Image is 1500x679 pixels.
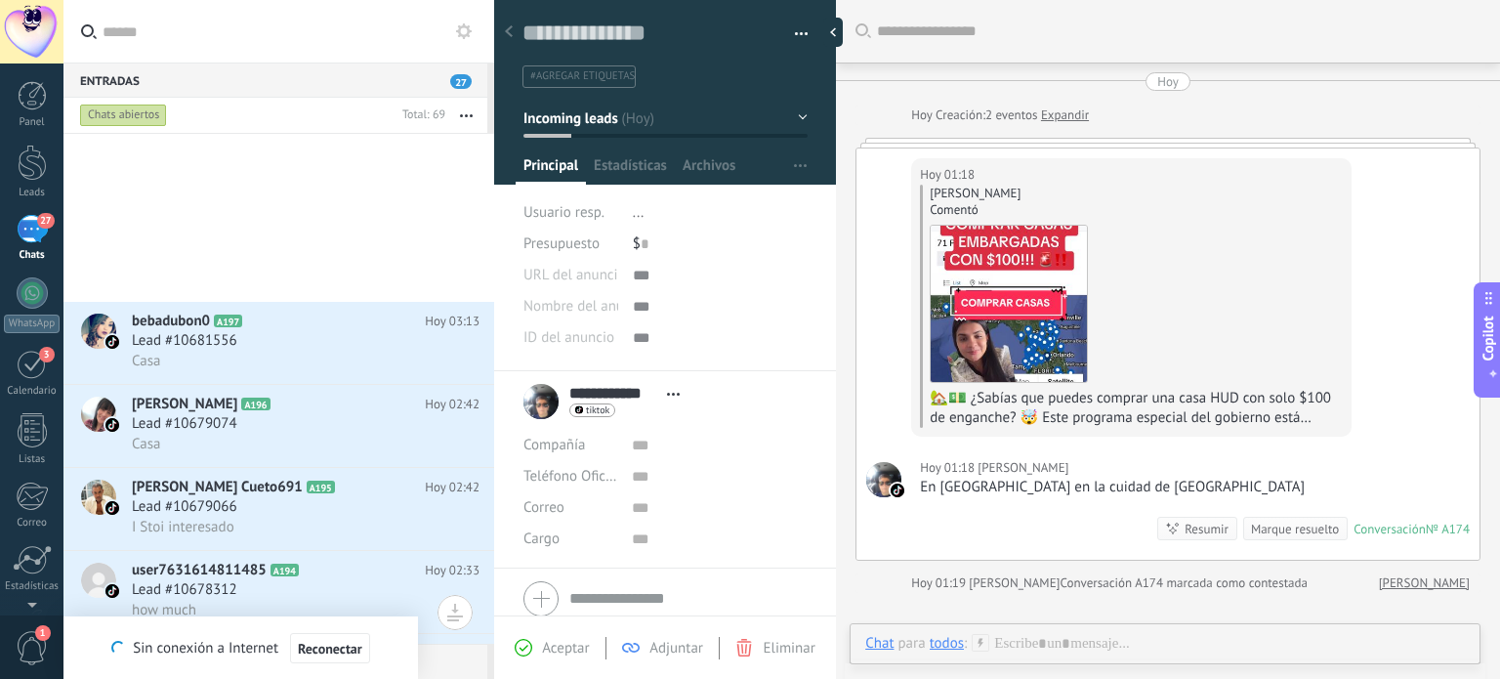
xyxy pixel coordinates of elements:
a: avatariconuser7631614811485A194Hoy 02:33Lead #10678312how much [63,551,494,633]
img: tiktok_kommo.svg [891,484,904,497]
span: #agregar etiquetas [530,69,635,83]
div: Hoy 01:18 [920,458,978,478]
img: icon [105,418,119,432]
span: Casa [132,352,161,370]
span: Marylou sazo [866,462,901,497]
button: Más [445,98,487,133]
span: Lead #10681556 [132,331,237,351]
div: todos [930,634,964,652]
div: Conversación A174 marcada como contestada [1061,573,1308,593]
a: avataricon[PERSON_NAME] Cueto691A195Hoy 02:42Lead #10679066I Stoi interesado [63,468,494,550]
span: para [898,634,926,654]
div: № A174 [1426,521,1470,537]
span: A197 [214,315,242,327]
a: avataricon[PERSON_NAME]A196Hoy 02:42Lead #10679074Casa [63,385,494,467]
span: Hoy 02:33 [425,561,479,580]
a: Expandir [1041,106,1089,125]
span: Teléfono Oficina [523,467,625,486]
button: Reconectar [290,633,370,664]
div: Listas [4,453,61,466]
div: Hoy [1157,72,1179,91]
div: Compañía [523,430,617,461]
span: Presupuesto [523,234,600,253]
span: how much [132,601,196,619]
span: ID del anuncio de TikTok [523,330,677,345]
div: Panel [4,116,61,129]
div: Total: 69 [395,106,445,125]
img: icon [105,335,119,349]
span: 🏡💵 ¿Sabías que puedes comprar una casa HUD con solo $100 de enganche? 🤯 Este programa especial de... [930,389,1338,583]
span: Hoy 02:42 [425,395,479,414]
span: 2 eventos [985,106,1037,125]
span: ... [633,203,645,222]
span: Lead #10678312 [132,580,237,600]
div: [PERSON_NAME] Comentó [930,185,1342,218]
div: Presupuesto [523,229,618,260]
span: URL del anuncio de TikTok [523,268,688,282]
a: avatariconbebadubon0A197Hoy 03:13Lead #10681556Casa [63,302,494,384]
div: Cargo [523,524,617,555]
span: 3 [39,347,55,362]
div: En [GEOGRAPHIC_DATA] en la cuidad de [GEOGRAPHIC_DATA] [920,478,1305,497]
span: Archivos [683,156,735,185]
div: Sin conexión a Internet [111,632,369,664]
div: Calendario [4,385,61,398]
button: Teléfono Oficina [523,461,617,492]
span: Casa [132,435,161,453]
span: Lead #10679066 [132,497,237,517]
span: : [964,634,967,654]
div: Hoy 01:19 [911,573,969,593]
div: WhatsApp [4,315,60,333]
a: [PERSON_NAME] [1379,573,1470,593]
span: Maria Ballester [969,574,1060,591]
div: Chats abiertos [80,104,167,127]
div: ID del anuncio de TikTok [523,322,618,354]
span: Aceptar [542,639,589,658]
span: Lead #10679074 [132,414,237,434]
div: Nombre del anuncio de TikTok [523,291,618,322]
span: Nombre del anuncio de TikTok [523,299,713,314]
div: Hoy [911,106,936,125]
div: Marque resuelto [1251,520,1339,538]
span: 27 [37,213,54,229]
div: Creación: [911,106,1089,125]
span: Usuario resp. [523,203,604,222]
div: Hoy 01:18 [920,165,978,185]
div: Entradas [63,63,487,98]
span: Reconectar [298,642,362,656]
span: Cargo [523,531,560,546]
img: oofRhOugbQY8P2AAvkAA4fgijBgbGufQUAecyJ.jpeg [931,226,1087,382]
span: Marylou sazo [978,458,1068,478]
span: A194 [271,564,299,576]
span: Hoy 03:13 [425,312,479,331]
div: Estadísticas [4,580,61,593]
div: Resumir [1185,520,1229,538]
div: Correo [4,517,61,530]
div: Ocultar [823,18,843,47]
div: Leads [4,187,61,199]
span: Principal [523,156,578,185]
div: Chats [4,249,61,262]
span: user7631614811485 [132,561,267,580]
span: A196 [241,398,270,410]
span: [PERSON_NAME] [132,395,237,414]
img: icon [105,501,119,515]
span: Hoy 02:42 [425,478,479,497]
span: I Stoi interesado [132,518,234,536]
span: Estadísticas [594,156,667,185]
span: 27 [450,74,472,89]
span: Correo [523,498,564,517]
div: Conversación [1354,521,1426,537]
button: Correo [523,492,564,524]
div: URL del anuncio de TikTok [523,260,618,291]
div: $ [633,229,808,260]
span: Copilot [1479,316,1498,361]
span: [PERSON_NAME] Cueto691 [132,478,303,497]
span: A195 [307,481,335,493]
div: Usuario resp. [523,197,618,229]
span: Adjuntar [649,639,703,658]
span: 1 [35,625,51,641]
span: bebadubon0 [132,312,210,331]
span: Eliminar [763,639,814,658]
span: tiktok [586,405,609,415]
